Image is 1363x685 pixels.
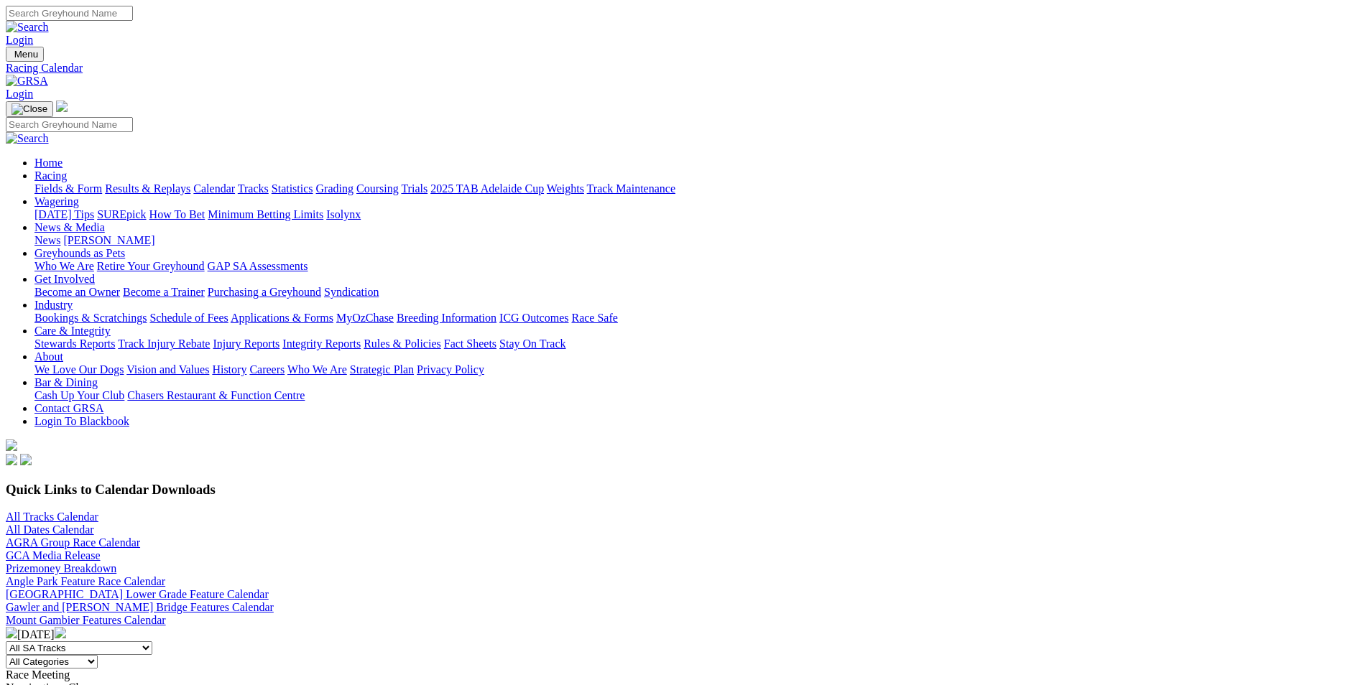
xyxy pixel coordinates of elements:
a: Mount Gambier Features Calendar [6,614,166,626]
a: Contact GRSA [34,402,103,414]
a: Industry [34,299,73,311]
a: Gawler and [PERSON_NAME] Bridge Features Calendar [6,601,274,613]
a: Stay On Track [499,337,565,350]
a: Integrity Reports [282,337,361,350]
a: Trials [401,182,428,195]
img: facebook.svg [6,454,17,465]
a: All Dates Calendar [6,523,94,536]
a: We Love Our Dogs [34,363,124,376]
h3: Quick Links to Calendar Downloads [6,482,1357,498]
a: Get Involved [34,273,95,285]
input: Search [6,6,133,21]
img: logo-grsa-white.png [6,439,17,451]
div: Get Involved [34,286,1357,299]
a: Home [34,157,63,169]
img: Search [6,21,49,34]
a: 2025 TAB Adelaide Cup [430,182,544,195]
img: chevron-left-pager-white.svg [6,627,17,638]
a: [GEOGRAPHIC_DATA] Lower Grade Feature Calendar [6,588,269,600]
a: Bar & Dining [34,376,98,388]
img: Close [11,103,47,115]
a: Prizemoney Breakdown [6,562,116,574]
a: Greyhounds as Pets [34,247,125,259]
a: ICG Outcomes [499,312,568,324]
a: Grading [316,182,354,195]
a: Who We Are [287,363,347,376]
a: Statistics [272,182,313,195]
a: Minimum Betting Limits [208,208,323,220]
a: Fields & Form [34,182,102,195]
a: Track Injury Rebate [118,337,210,350]
img: logo-grsa-white.png [56,101,68,112]
a: Privacy Policy [417,363,484,376]
div: Greyhounds as Pets [34,260,1357,273]
a: Syndication [324,286,379,298]
a: Results & Replays [105,182,190,195]
a: GCA Media Release [6,549,101,561]
a: AGRA Group Race Calendar [6,536,140,549]
a: Vision and Values [126,363,209,376]
a: History [212,363,246,376]
a: [DATE] Tips [34,208,94,220]
img: chevron-right-pager-white.svg [55,627,66,638]
a: News & Media [34,221,105,233]
a: Strategic Plan [350,363,414,376]
a: Chasers Restaurant & Function Centre [127,389,305,401]
a: [PERSON_NAME] [63,234,154,246]
img: GRSA [6,75,48,88]
a: News [34,234,60,246]
a: Cash Up Your Club [34,389,124,401]
a: Retire Your Greyhound [97,260,205,272]
div: Bar & Dining [34,389,1357,402]
a: Angle Park Feature Race Calendar [6,575,165,587]
a: Careers [249,363,285,376]
a: Weights [547,182,584,195]
div: About [34,363,1357,376]
a: Schedule of Fees [149,312,228,324]
a: Injury Reports [213,337,279,350]
a: Track Maintenance [587,182,675,195]
a: Care & Integrity [34,325,111,337]
a: Who We Are [34,260,94,272]
div: Industry [34,312,1357,325]
a: Purchasing a Greyhound [208,286,321,298]
div: Care & Integrity [34,337,1357,350]
div: Wagering [34,208,1357,221]
a: Racing Calendar [6,62,1357,75]
input: Search [6,117,133,132]
a: Breeding Information [397,312,496,324]
a: Become a Trainer [123,286,205,298]
button: Toggle navigation [6,101,53,117]
a: Login [6,88,33,100]
img: Search [6,132,49,145]
a: GAP SA Assessments [208,260,308,272]
a: About [34,350,63,363]
a: Rules & Policies [364,337,441,350]
a: Stewards Reports [34,337,115,350]
a: Fact Sheets [444,337,496,350]
span: Menu [14,49,38,60]
div: [DATE] [6,627,1357,641]
a: How To Bet [149,208,205,220]
a: Login To Blackbook [34,415,129,427]
a: Tracks [238,182,269,195]
button: Toggle navigation [6,47,44,62]
div: News & Media [34,234,1357,247]
div: Race Meeting [6,668,1357,681]
img: twitter.svg [20,454,32,465]
a: Bookings & Scratchings [34,312,147,324]
a: MyOzChase [336,312,394,324]
a: Calendar [193,182,235,195]
a: Coursing [356,182,399,195]
a: Racing [34,169,67,182]
a: Applications & Forms [231,312,333,324]
a: Login [6,34,33,46]
a: Isolynx [326,208,361,220]
a: SUREpick [97,208,146,220]
a: Wagering [34,195,79,208]
a: Race Safe [571,312,617,324]
a: All Tracks Calendar [6,511,98,523]
a: Become an Owner [34,286,120,298]
div: Racing [34,182,1357,195]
